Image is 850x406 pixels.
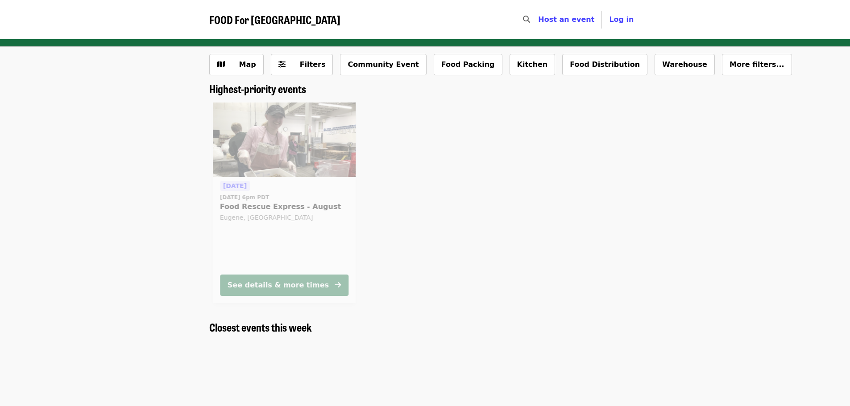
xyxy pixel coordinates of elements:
span: FOOD For [GEOGRAPHIC_DATA] [209,12,340,27]
i: arrow-right icon [656,281,662,289]
div: See details & more times [228,280,329,291]
a: See details for "Meals on Wheels Driver" [377,103,520,303]
time: [DATE], [DATE] 9am PDT [541,193,614,201]
button: Log in [602,11,641,29]
div: Closest events this week [202,321,648,334]
span: Meals on Wheels Driver [384,191,513,201]
button: Food Distribution [562,54,647,75]
button: Filters (0 selected) [271,54,333,75]
span: Summer Food Kitchen Volunteers [541,201,670,223]
a: FOOD For [GEOGRAPHIC_DATA] [209,13,340,26]
span: Food Rescue Express - August [220,201,348,212]
div: Eugene, [GEOGRAPHIC_DATA] [541,225,670,232]
span: [DATE] [223,182,247,189]
span: Log in [609,15,634,24]
button: Warehouse [655,54,715,75]
span: Map [239,60,256,69]
span: Closest events this week [209,319,312,335]
a: Highest-priority events [209,82,306,95]
div: Eugene, [GEOGRAPHIC_DATA] [220,214,348,221]
button: See details & more times [220,275,348,296]
div: Highest-priority events [202,82,648,95]
span: [DATE] [544,182,568,189]
i: sliders-h icon [278,60,286,69]
button: See details & more times [541,275,670,296]
input: Search [535,9,543,30]
a: See details for "Summer Food Kitchen Volunteers" [534,103,677,303]
img: Food Rescue Express - August organized by FOOD For Lane County [213,103,356,177]
span: Interest Form [384,204,426,211]
span: Filters [300,60,326,69]
button: Food Packing [434,54,502,75]
button: See details [384,275,513,296]
button: Show map view [209,54,264,75]
a: See details for "Food Rescue Express - August" [213,103,356,303]
span: Highest-priority events [209,81,306,96]
img: Meals on Wheels Driver organized by FOOD For Lane County [377,103,520,177]
div: See details & more times [549,280,650,291]
i: search icon [523,15,530,24]
div: See details [392,280,436,291]
a: Host an event [538,15,594,24]
i: arrow-right icon [335,281,341,289]
button: Kitchen [510,54,556,75]
i: map icon [217,60,225,69]
time: [DATE] 12am PST [384,183,436,191]
time: [DATE] 6pm PDT [220,193,269,201]
img: Summer Food Kitchen Volunteers organized by FOOD For Lane County [534,103,677,177]
i: arrow-right icon [499,281,505,289]
span: More filters... [730,60,784,69]
a: Closest events this week [209,321,312,334]
button: More filters... [722,54,792,75]
button: Community Event [340,54,426,75]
